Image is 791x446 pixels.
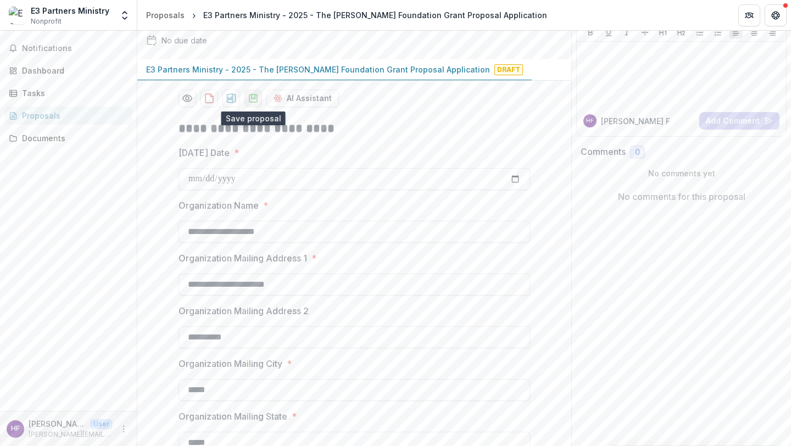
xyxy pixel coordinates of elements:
a: Dashboard [4,62,132,80]
button: Strike [638,26,651,39]
nav: breadcrumb [142,7,552,23]
div: Tasks [22,87,124,99]
button: Ordered List [711,26,725,39]
p: Organization Mailing Address 2 [179,304,309,317]
img: E3 Partners Ministry [9,7,26,24]
div: No due date [161,35,207,46]
a: Tasks [4,84,132,102]
button: Notifications [4,40,132,57]
button: download-proposal [200,90,218,107]
button: Add Comment [699,112,779,130]
p: User [90,419,113,429]
p: Organization Mailing City [179,357,282,370]
div: Documents [22,132,124,144]
button: Preview f6cf81e4-e947-496d-af14-18b80793a2cd-0.pdf [179,90,196,107]
div: E3 Partners Ministry - 2025 - The [PERSON_NAME] Foundation Grant Proposal Application [203,9,547,21]
button: Heading 2 [675,26,688,39]
button: Align Right [766,26,779,39]
div: Dashboard [22,65,124,76]
div: Proposals [146,9,185,21]
a: Proposals [142,7,189,23]
p: Organization Mailing State [179,410,287,423]
button: More [117,422,130,436]
button: download-proposal [222,90,240,107]
button: Italicize [620,26,633,39]
button: Partners [738,4,760,26]
button: Underline [602,26,615,39]
p: No comments for this proposal [618,190,745,203]
button: Open entity switcher [117,4,132,26]
button: Bullet List [693,26,706,39]
button: Heading 1 [656,26,670,39]
button: AI Assistant [266,90,339,107]
p: [PERSON_NAME] F [601,115,670,127]
a: Documents [4,129,132,147]
p: No comments yet [581,168,782,179]
span: Notifications [22,44,128,53]
h2: Comments [581,147,626,157]
button: Align Center [748,26,761,39]
span: Draft [494,64,523,75]
span: 0 [635,148,640,157]
p: [PERSON_NAME][EMAIL_ADDRESS][PERSON_NAME][DOMAIN_NAME] [29,430,113,439]
p: Organization Name [179,199,259,212]
p: Organization Mailing Address 1 [179,252,307,265]
button: Bold [584,26,597,39]
p: [PERSON_NAME] [PERSON_NAME] [29,418,86,430]
p: [DATE] Date [179,146,230,159]
div: Proposals [22,110,124,121]
button: Get Help [765,4,787,26]
button: download-proposal [244,90,262,107]
a: Proposals [4,107,132,125]
div: Hudson Frisby [11,425,20,432]
span: Nonprofit [31,16,62,26]
p: E3 Partners Ministry - 2025 - The [PERSON_NAME] Foundation Grant Proposal Application [146,64,490,75]
div: Hudson Frisby [586,118,594,124]
button: Align Left [729,26,743,39]
div: E3 Partners Ministry [31,5,109,16]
